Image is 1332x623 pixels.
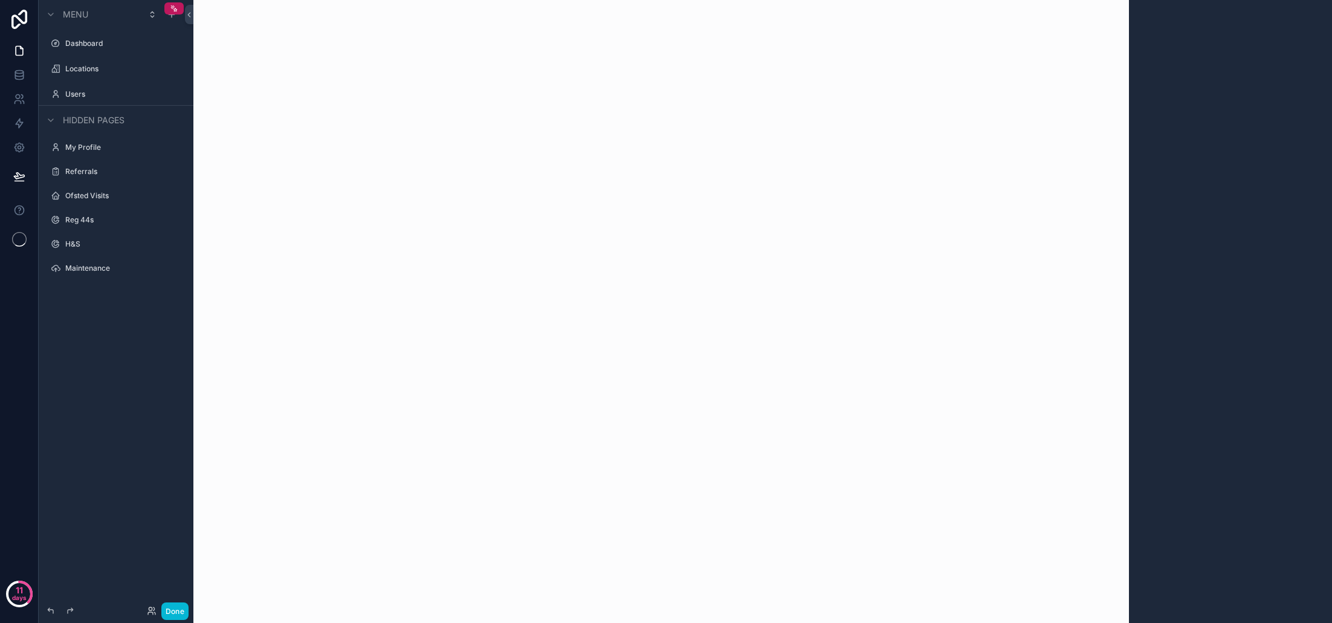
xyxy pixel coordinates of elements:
span: Menu [63,8,88,21]
button: Done [161,602,189,620]
p: 11 [16,584,23,596]
label: H&S [65,239,184,249]
label: My Profile [65,143,184,152]
label: Users [65,89,184,99]
label: Ofsted Visits [65,191,184,201]
label: Dashboard [65,39,184,48]
label: Maintenance [65,263,184,273]
p: days [12,589,27,606]
span: Hidden pages [63,114,124,126]
label: Locations [65,64,184,74]
label: Referrals [65,167,184,176]
label: Reg 44s [65,215,184,225]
